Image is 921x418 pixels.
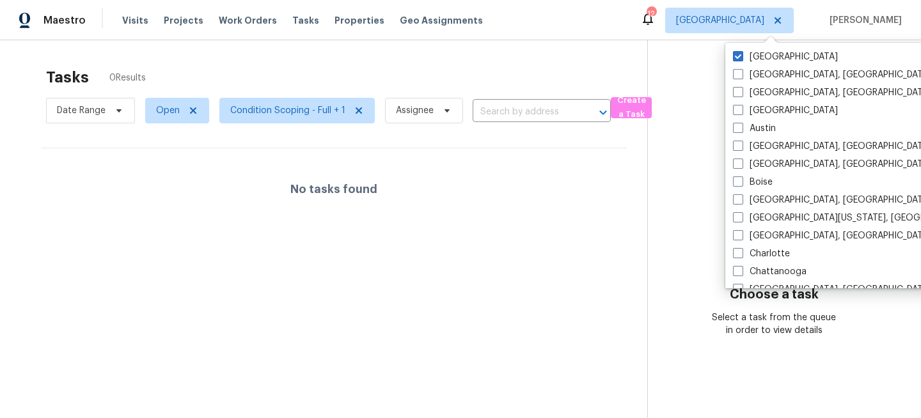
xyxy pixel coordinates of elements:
span: Condition Scoping - Full + 1 [230,104,345,117]
h3: Choose a task [730,288,819,301]
span: Create a Task [617,93,645,123]
label: [GEOGRAPHIC_DATA] [733,104,838,117]
span: Assignee [396,104,434,117]
label: Austin [733,122,776,135]
div: Select a task from the queue in order to view details [711,311,838,337]
button: Open [594,104,612,121]
span: Tasks [292,16,319,25]
span: Visits [122,14,148,27]
span: Maestro [43,14,86,27]
span: Properties [335,14,384,27]
input: Search by address [473,102,575,122]
label: Boise [733,176,773,189]
h2: Tasks [46,71,89,84]
label: Charlotte [733,247,790,260]
span: [GEOGRAPHIC_DATA] [676,14,764,27]
h4: No tasks found [290,183,377,196]
span: Work Orders [219,14,277,27]
span: Geo Assignments [400,14,483,27]
span: Projects [164,14,203,27]
div: 12 [647,8,656,20]
span: Open [156,104,180,117]
label: [GEOGRAPHIC_DATA] [733,50,838,63]
span: [PERSON_NAME] [824,14,902,27]
span: 0 Results [109,72,146,84]
label: Chattanooga [733,265,807,278]
button: Create a Task [611,97,652,118]
span: Date Range [57,104,106,117]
